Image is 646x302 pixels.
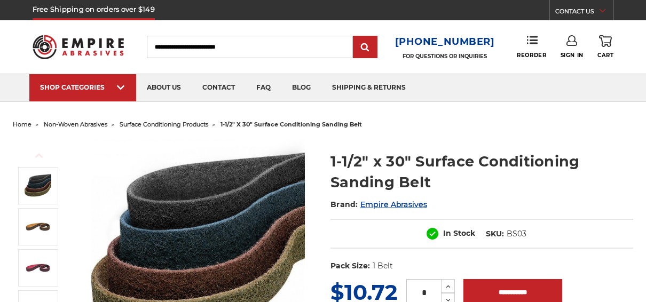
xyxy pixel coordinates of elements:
[395,34,495,50] a: [PHONE_NUMBER]
[13,121,31,128] a: home
[330,260,370,272] dt: Pack Size:
[373,260,393,272] dd: 1 Belt
[246,74,281,101] a: faq
[555,5,613,20] a: CONTACT US
[192,74,246,101] a: contact
[507,228,526,240] dd: BS03
[597,52,613,59] span: Cart
[354,37,376,58] input: Submit
[220,121,362,128] span: 1-1/2" x 30" surface conditioning sanding belt
[486,228,504,240] dt: SKU:
[395,53,495,60] p: FOR QUESTIONS OR INQUIRIES
[26,144,52,167] button: Previous
[25,255,51,281] img: 1-1/2" x 30" Red Surface Conditioning Belt
[517,35,546,58] a: Reorder
[443,228,475,238] span: In Stock
[25,172,51,199] img: 1.5"x30" Surface Conditioning Sanding Belts
[330,200,358,209] span: Brand:
[33,29,124,65] img: Empire Abrasives
[330,151,633,193] h1: 1-1/2" x 30" Surface Conditioning Sanding Belt
[281,74,321,101] a: blog
[360,200,427,209] a: Empire Abrasives
[597,35,613,59] a: Cart
[517,52,546,59] span: Reorder
[120,121,208,128] a: surface conditioning products
[561,52,584,59] span: Sign In
[40,83,125,91] div: SHOP CATEGORIES
[136,74,192,101] a: about us
[44,121,107,128] a: non-woven abrasives
[321,74,416,101] a: shipping & returns
[25,213,51,240] img: 1-1/2" x 30" Tan Surface Conditioning Belt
